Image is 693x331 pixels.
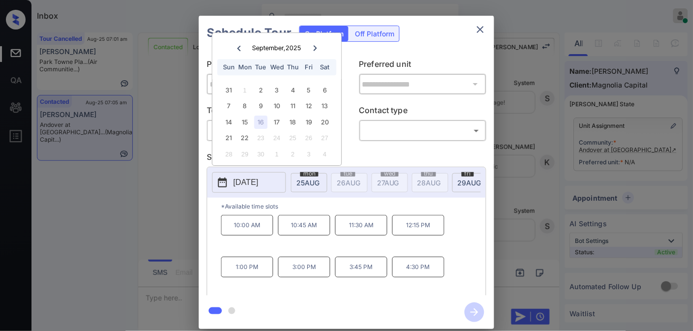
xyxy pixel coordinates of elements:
div: Choose Friday, September 12th, 2025 [302,100,315,113]
p: *Available time slots [221,198,486,215]
div: Not available Tuesday, September 23rd, 2025 [254,132,268,145]
div: Choose Wednesday, September 3rd, 2025 [270,84,283,97]
div: Choose Monday, September 8th, 2025 [238,100,252,113]
div: Not available Friday, September 26th, 2025 [302,132,315,145]
div: Not available Thursday, October 2nd, 2025 [286,148,300,161]
p: 4:30 PM [392,257,444,277]
div: Choose Friday, September 5th, 2025 [302,84,315,97]
div: Tue [254,60,268,74]
p: 10:00 AM [221,215,273,236]
span: 29 AUG [458,179,481,187]
button: [DATE] [212,172,286,193]
div: Choose Monday, September 15th, 2025 [238,116,252,129]
div: Choose Tuesday, September 2nd, 2025 [254,84,268,97]
div: Not available Monday, September 29th, 2025 [238,148,252,161]
div: Choose Tuesday, September 9th, 2025 [254,100,268,113]
div: Thu [286,60,300,74]
div: Choose Sunday, September 21st, 2025 [222,132,236,145]
div: Fri [302,60,315,74]
div: Choose Sunday, September 14th, 2025 [222,116,236,129]
span: fri [462,171,474,177]
div: Off Platform [350,26,399,41]
div: September , 2025 [252,44,302,52]
div: Sun [222,60,236,74]
div: Choose Saturday, September 6th, 2025 [318,84,331,97]
p: Preferred unit [359,58,487,74]
div: Choose Wednesday, September 10th, 2025 [270,100,283,113]
p: 11:30 AM [335,215,387,236]
p: Preferred community [207,58,334,74]
div: Not available Sunday, September 28th, 2025 [222,148,236,161]
p: 3:45 PM [335,257,387,277]
p: Tour type [207,104,334,120]
div: Choose Saturday, September 13th, 2025 [318,100,331,113]
div: Choose Thursday, September 4th, 2025 [286,84,300,97]
div: Not available Thursday, September 25th, 2025 [286,132,300,145]
div: Choose Wednesday, September 17th, 2025 [270,116,283,129]
div: Wed [270,60,283,74]
div: Choose Monday, September 22nd, 2025 [238,132,252,145]
p: [DATE] [233,177,258,188]
div: Choose Sunday, August 31st, 2025 [222,84,236,97]
div: month 2025-09 [216,82,338,162]
div: Not available Friday, October 3rd, 2025 [302,148,315,161]
div: Not available Wednesday, October 1st, 2025 [270,148,283,161]
div: Not available Tuesday, September 30th, 2025 [254,148,268,161]
p: 12:15 PM [392,215,444,236]
div: Choose Sunday, September 7th, 2025 [222,100,236,113]
button: close [471,20,490,39]
p: 3:00 PM [278,257,330,277]
p: Contact type [359,104,487,120]
div: date-select [452,173,489,192]
div: Choose Thursday, September 18th, 2025 [286,116,300,129]
span: 25 AUG [296,179,319,187]
div: Not available Saturday, September 27th, 2025 [318,132,331,145]
div: In Person [209,122,332,139]
div: date-select [291,173,327,192]
div: Not available Saturday, October 4th, 2025 [318,148,331,161]
div: Choose Saturday, September 20th, 2025 [318,116,331,129]
div: Choose Thursday, September 11th, 2025 [286,100,300,113]
div: Mon [238,60,252,74]
p: 10:45 AM [278,215,330,236]
div: Choose Tuesday, September 16th, 2025 [254,116,268,129]
p: Select slot [207,151,486,167]
h2: Schedule Tour [199,16,299,50]
div: Sat [318,60,331,74]
span: mon [300,171,318,177]
p: 1:00 PM [221,257,273,277]
div: On Platform [300,26,348,41]
div: Choose Friday, September 19th, 2025 [302,116,315,129]
div: Not available Monday, September 1st, 2025 [238,84,252,97]
div: Not available Wednesday, September 24th, 2025 [270,132,283,145]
